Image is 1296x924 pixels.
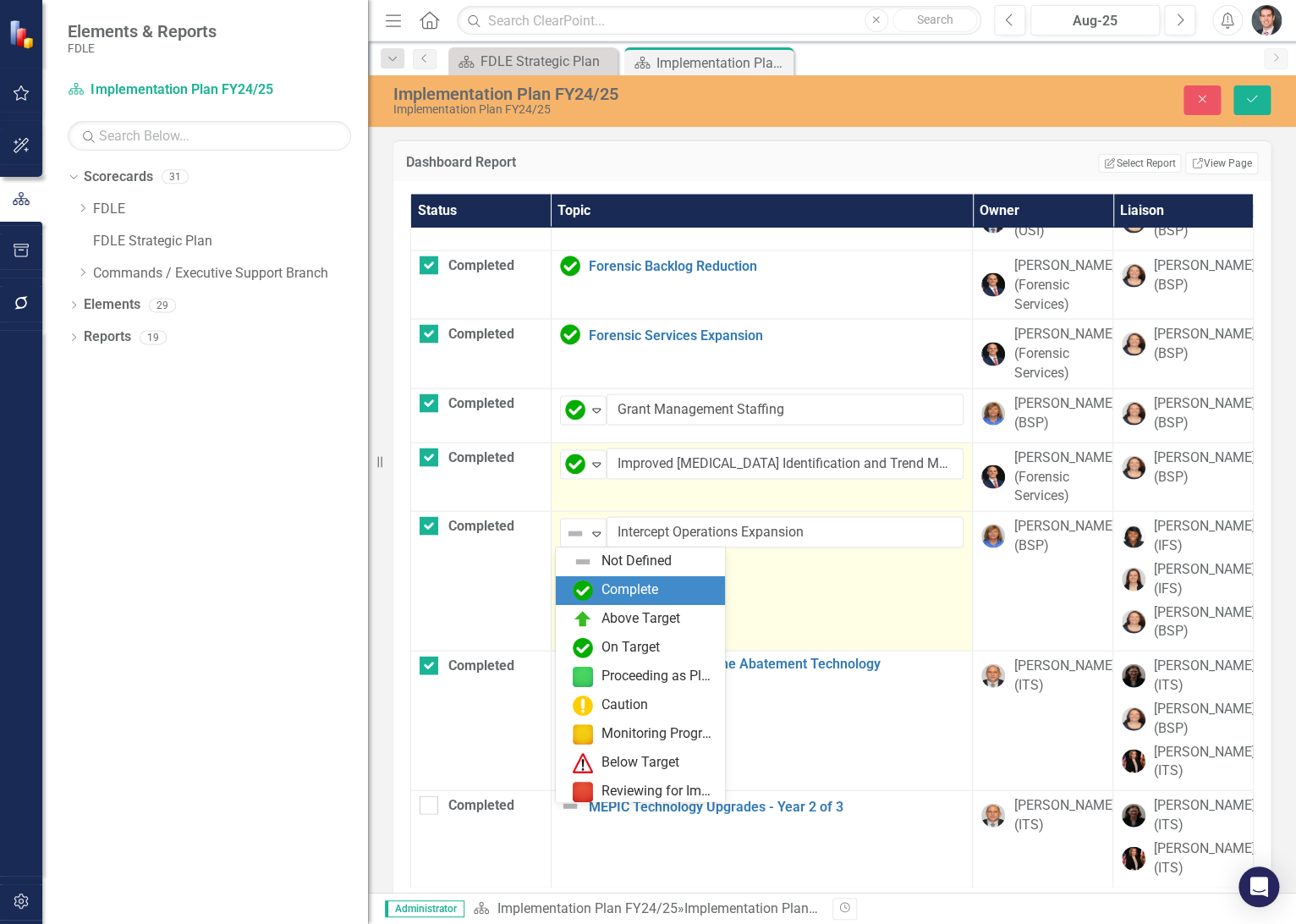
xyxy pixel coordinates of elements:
img: Jason Bundy [981,465,1005,488]
div: [PERSON_NAME] (BSP) [1154,448,1255,487]
input: Search ClearPoint... [457,6,981,36]
a: FDLE Strategic Plan [453,51,613,72]
div: FDLE Strategic Plan [481,51,613,72]
div: Below Target [601,753,679,773]
small: FDLE [68,41,217,55]
img: Erica Wolaver [1122,846,1145,870]
div: [PERSON_NAME] (ITS) [1013,795,1115,834]
div: [PERSON_NAME] (IFS) [1154,516,1255,555]
div: Implementation Plan FY24/25 [393,103,876,116]
a: FDLE Strategic Plan [93,232,368,251]
a: Implementation Plan FY24/25 [68,80,279,100]
img: Elizabeth Martin [1122,455,1145,479]
img: On Target [573,638,593,658]
a: Implementation Plan FY24/25 [497,900,677,916]
img: Monitoring Progress [573,724,593,745]
div: [PERSON_NAME] (ITS) [1154,742,1255,781]
div: Not Defined [601,552,672,571]
input: Search Below... [68,121,351,151]
div: [PERSON_NAME] (Forensic Services) [1013,448,1115,506]
div: On Target [601,638,660,657]
div: Implementation Plan FY24/25 [684,900,864,916]
div: [PERSON_NAME] (BSP) [1154,324,1255,363]
div: Monitoring Progress [601,724,715,744]
a: View Page [1185,152,1258,174]
input: Name [607,393,964,425]
img: Ashley Brown [1122,524,1145,547]
a: Forensic Backlog Reduction [589,258,964,273]
img: Elizabeth Martin [1122,401,1145,425]
div: [PERSON_NAME] (Forensic Services) [1013,324,1115,382]
div: [PERSON_NAME] (BSP) [1013,393,1115,432]
a: Law Enforcement Crime Abatement Technology Enhancements [589,656,964,685]
div: Open Intercom Messenger [1238,866,1279,907]
div: [PERSON_NAME] (ITS) [1154,839,1255,877]
img: Will Grissom [1251,5,1282,36]
img: Below Target [573,753,593,773]
div: » [473,899,819,919]
div: [PERSON_NAME] (BSP) [1013,516,1115,555]
img: Joey Hornsby [981,803,1005,827]
a: Forensic Services Expansion [589,327,964,343]
span: Elements & Reports [68,21,217,41]
a: Reports [84,327,131,347]
img: Not Defined [565,523,585,543]
div: Implementation Plan FY24/25 [656,52,789,74]
input: Name [607,448,964,479]
a: Elements [84,295,140,315]
div: [PERSON_NAME] (ITS) [1154,656,1255,695]
img: Erica Elliott [1122,567,1145,591]
div: 29 [149,298,176,312]
div: [PERSON_NAME] (ITS) [1013,656,1115,695]
div: [PERSON_NAME] (BSP) [1154,699,1255,738]
div: 31 [162,170,189,184]
a: MEPIC Technology Upgrades - Year 2 of 3 [589,799,964,814]
img: Jason Bundy [981,272,1005,296]
a: FDLE [93,200,368,219]
h3: Dashboard Report [406,155,754,170]
img: ClearPoint Strategy [8,19,38,49]
a: Scorecards [84,168,153,187]
img: Joey Hornsby [981,663,1005,687]
button: Aug-25 [1030,5,1160,36]
div: Complete [601,580,658,600]
img: Elizabeth Martin [1122,707,1145,730]
div: Proceeding as Planned [601,667,715,686]
img: Complete [573,580,593,601]
img: Not Defined [573,552,593,572]
div: [PERSON_NAME] (ITS) [1154,795,1255,834]
img: Elizabeth Martin [1122,609,1145,633]
img: Sharon Wester [981,401,1005,425]
img: Erica Wolaver [1122,749,1145,773]
img: Jason Bundy [981,342,1005,366]
div: Aug-25 [1036,11,1154,31]
div: [PERSON_NAME] (BSP) [1154,256,1255,294]
img: Complete [560,324,580,344]
div: [PERSON_NAME] (IFS) [1154,559,1255,598]
img: Not Defined [560,795,580,816]
img: Elizabeth Martin [1122,332,1145,355]
a: Commands / Executive Support Branch [93,264,368,283]
button: Search [892,8,977,32]
img: Above Target [573,609,593,630]
div: [PERSON_NAME] (Forensic Services) [1013,256,1115,314]
img: Complete [565,399,585,420]
img: Caution [573,696,593,716]
div: [PERSON_NAME] (BSP) [1154,602,1255,641]
div: 19 [140,330,167,344]
img: Proceeding as Planned [573,667,593,687]
div: Above Target [601,609,680,629]
div: Caution [601,696,648,715]
img: Elizabeth Martin [1122,263,1145,287]
img: Complete [560,256,580,276]
span: Search [916,13,953,26]
span: Administrator [385,900,464,917]
img: Nicole Howard [1122,803,1145,827]
button: Select Report [1098,154,1180,173]
img: Complete [565,454,585,474]
img: Sharon Wester [981,524,1005,547]
div: Reviewing for Improvement [601,782,715,801]
img: Nicole Howard [1122,663,1145,687]
img: Reviewing for Improvement [573,782,593,802]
